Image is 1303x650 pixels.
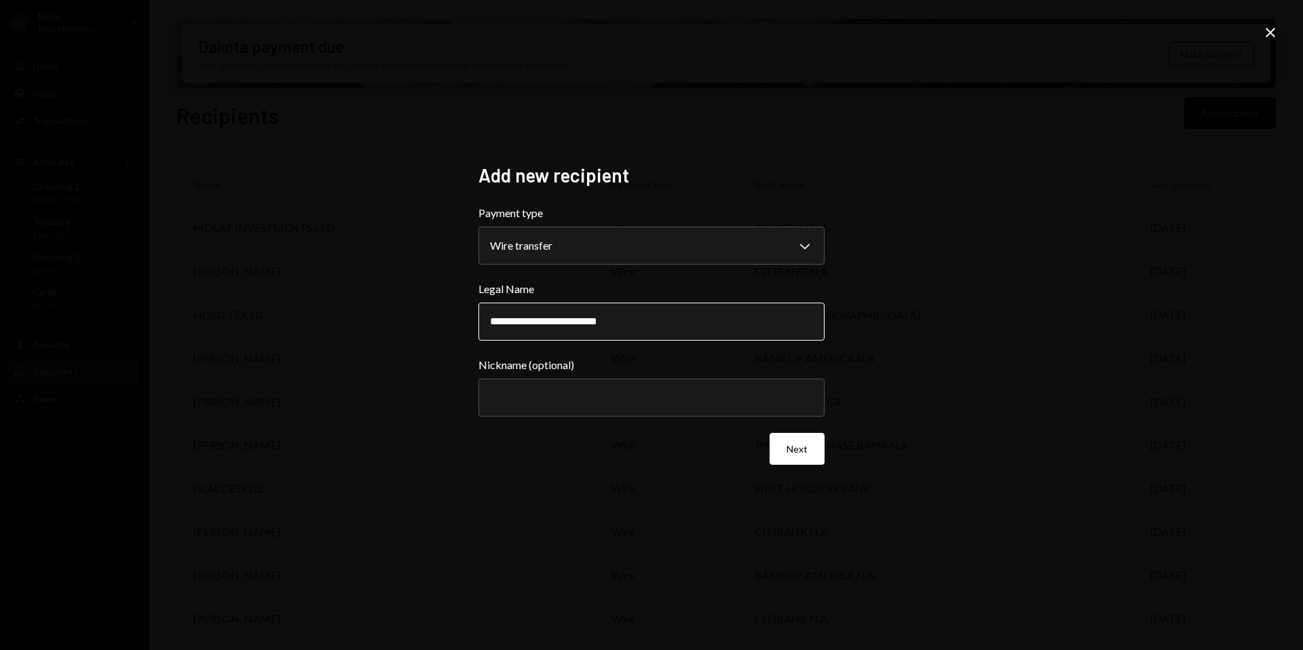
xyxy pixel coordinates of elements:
[478,227,825,265] button: Payment type
[478,205,825,221] label: Payment type
[478,162,825,189] h2: Add new recipient
[478,281,825,297] label: Legal Name
[770,433,825,465] button: Next
[478,357,825,373] label: Nickname (optional)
